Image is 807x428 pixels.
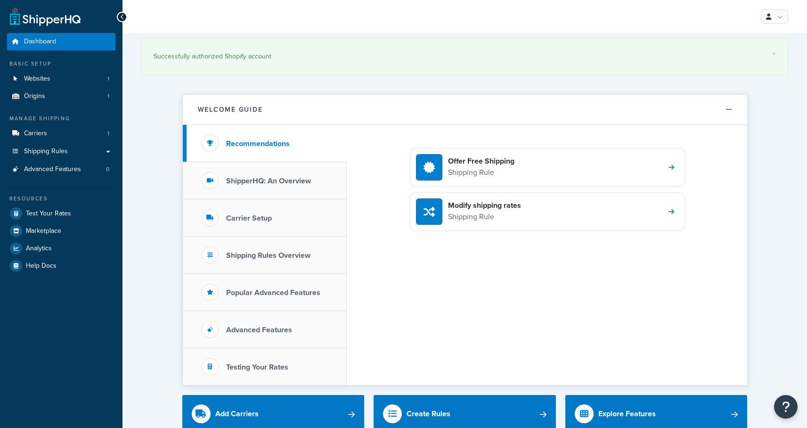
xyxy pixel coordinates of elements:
[226,140,290,148] h3: Recommendations
[26,245,52,253] span: Analytics
[226,288,320,297] h3: Popular Advanced Features
[774,395,798,419] button: Open Resource Center
[448,200,521,211] h4: Modify shipping rates
[7,161,115,178] li: Advanced Features
[198,106,263,113] h2: Welcome Guide
[26,227,61,235] span: Marketplace
[24,148,68,156] span: Shipping Rules
[26,262,57,270] span: Help Docs
[226,251,310,260] h3: Shipping Rules Overview
[24,38,56,46] span: Dashboard
[598,407,656,420] div: Explore Features
[448,166,514,179] p: Shipping Rule
[226,326,292,334] h3: Advanced Features
[7,161,115,178] a: Advanced Features0
[107,130,109,138] span: 1
[215,407,259,420] div: Add Carriers
[407,407,450,420] div: Create Rules
[7,60,115,68] div: Basic Setup
[24,92,45,100] span: Origins
[7,143,115,160] a: Shipping Rules
[7,195,115,203] div: Resources
[772,50,776,58] a: ×
[226,177,311,185] h3: ShipperHQ: An Overview
[154,50,776,63] div: Successfully authorized Shopify account
[107,92,109,100] span: 1
[7,222,115,239] a: Marketplace
[7,70,115,88] li: Websites
[183,95,747,125] button: Welcome Guide
[107,75,109,83] span: 1
[226,363,288,371] h3: Testing Your Rates
[7,70,115,88] a: Websites1
[7,125,115,142] li: Carriers
[226,214,272,222] h3: Carrier Setup
[7,125,115,142] a: Carriers1
[448,156,514,166] h4: Offer Free Shipping
[24,130,47,138] span: Carriers
[7,205,115,222] a: Test Your Rates
[106,165,109,173] span: 0
[7,33,115,50] a: Dashboard
[448,211,521,223] p: Shipping Rule
[7,88,115,105] a: Origins1
[7,240,115,257] a: Analytics
[7,88,115,105] li: Origins
[7,257,115,274] a: Help Docs
[26,210,71,218] span: Test Your Rates
[24,165,81,173] span: Advanced Features
[24,75,50,83] span: Websites
[7,115,115,123] div: Manage Shipping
